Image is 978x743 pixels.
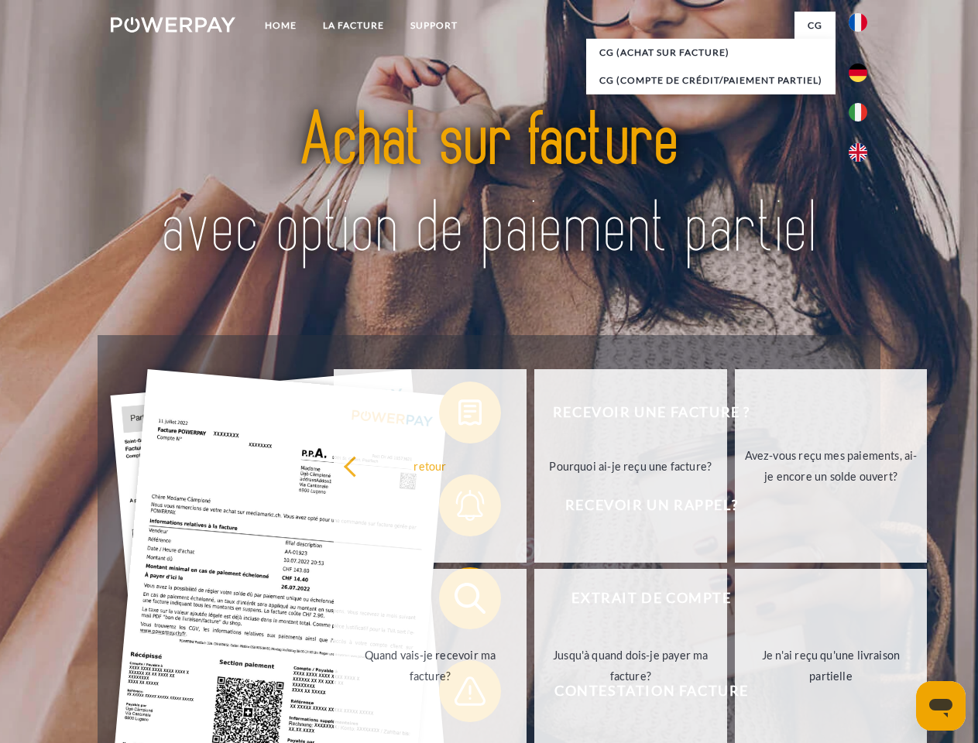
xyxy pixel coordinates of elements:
[544,455,718,476] div: Pourquoi ai-je reçu une facture?
[916,681,966,731] iframe: Bouton de lancement de la fenêtre de messagerie
[148,74,830,296] img: title-powerpay_fr.svg
[849,13,867,32] img: fr
[744,645,918,687] div: Je n'ai reçu qu'une livraison partielle
[849,63,867,82] img: de
[849,143,867,162] img: en
[794,12,836,39] a: CG
[343,645,517,687] div: Quand vais-je recevoir ma facture?
[544,645,718,687] div: Jusqu'à quand dois-je payer ma facture?
[735,369,928,563] a: Avez-vous reçu mes paiements, ai-je encore un solde ouvert?
[586,39,836,67] a: CG (achat sur facture)
[397,12,471,39] a: Support
[849,103,867,122] img: it
[343,455,517,476] div: retour
[310,12,397,39] a: LA FACTURE
[744,445,918,487] div: Avez-vous reçu mes paiements, ai-je encore un solde ouvert?
[111,17,235,33] img: logo-powerpay-white.svg
[586,67,836,94] a: CG (Compte de crédit/paiement partiel)
[252,12,310,39] a: Home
